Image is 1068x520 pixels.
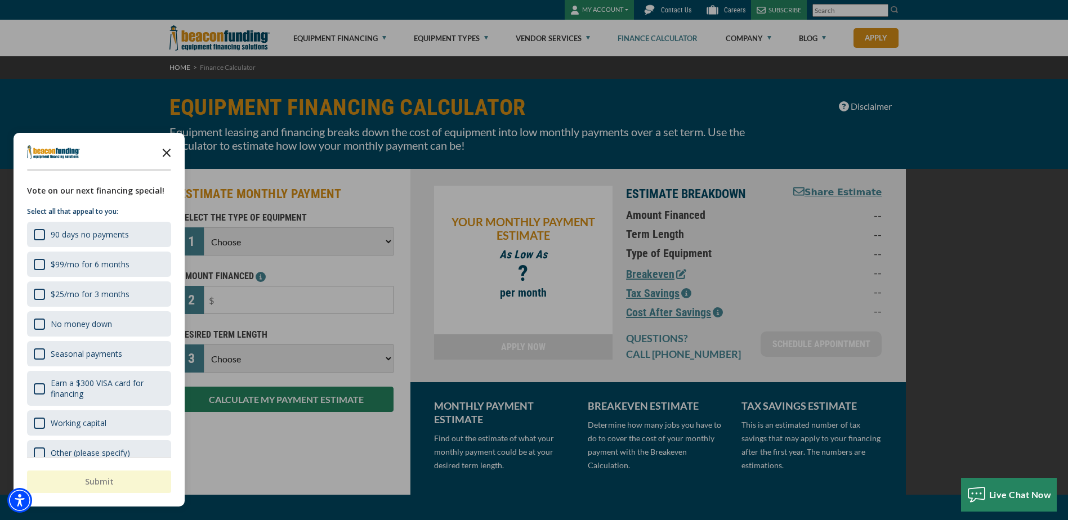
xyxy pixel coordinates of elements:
div: $25/mo for 3 months [27,281,171,307]
div: 90 days no payments [51,229,129,240]
div: No money down [27,311,171,337]
div: Working capital [51,418,106,428]
div: Seasonal payments [51,348,122,359]
div: $99/mo for 6 months [51,259,129,270]
button: Submit [27,470,171,493]
div: Working capital [27,410,171,436]
div: Accessibility Menu [7,488,32,513]
div: Earn a $300 VISA card for financing [51,378,164,399]
p: Select all that appeal to you: [27,206,171,217]
img: Company logo [27,145,80,159]
div: Other (please specify) [27,440,171,465]
span: Live Chat Now [989,489,1052,500]
div: Seasonal payments [27,341,171,366]
div: Vote on our next financing special! [27,185,171,197]
div: Earn a $300 VISA card for financing [27,371,171,406]
button: Close the survey [155,141,178,163]
div: $25/mo for 3 months [51,289,129,299]
div: 90 days no payments [27,222,171,247]
div: No money down [51,319,112,329]
button: Live Chat Now [961,478,1057,512]
div: $99/mo for 6 months [27,252,171,277]
div: Other (please specify) [51,447,130,458]
div: Survey [14,133,185,506]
